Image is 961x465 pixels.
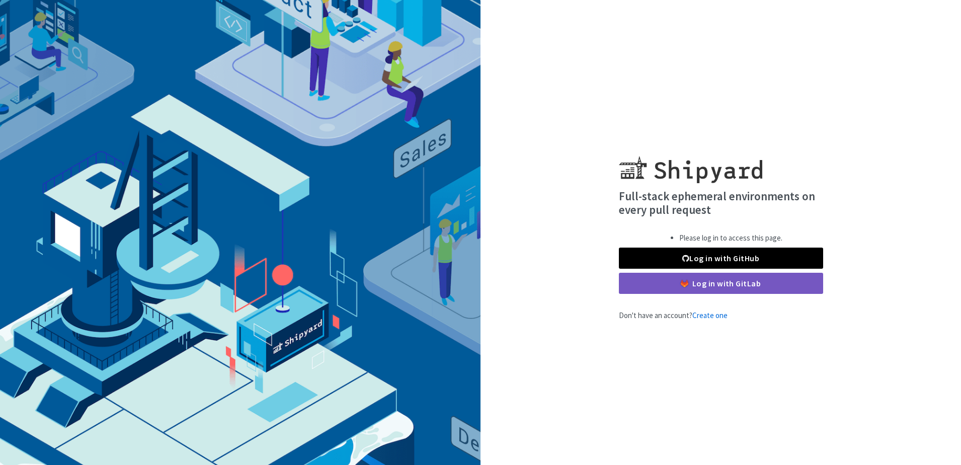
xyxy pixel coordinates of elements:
li: Please log in to access this page. [679,232,782,244]
span: Don't have an account? [619,311,728,320]
h4: Full-stack ephemeral environments on every pull request [619,189,823,217]
img: gitlab-color.svg [681,280,688,287]
img: Shipyard logo [619,144,762,183]
a: Log in with GitLab [619,273,823,294]
a: Create one [692,311,728,320]
a: Log in with GitHub [619,248,823,269]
